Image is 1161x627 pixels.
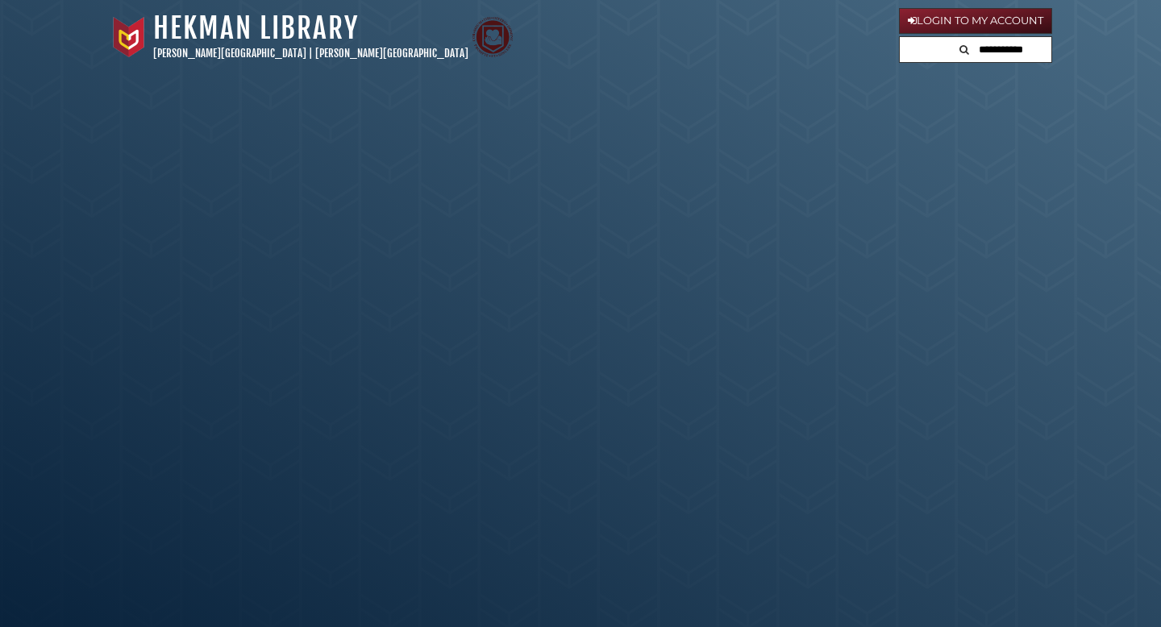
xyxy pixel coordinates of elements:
img: Calvin University [109,17,149,57]
span: | [309,47,313,60]
a: Hekman Library [153,10,359,46]
button: Search [955,37,974,59]
a: Login to My Account [899,8,1052,34]
a: [PERSON_NAME][GEOGRAPHIC_DATA] [153,47,306,60]
a: [PERSON_NAME][GEOGRAPHIC_DATA] [315,47,468,60]
img: Calvin Theological Seminary [472,17,513,57]
i: Search [959,44,969,55]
